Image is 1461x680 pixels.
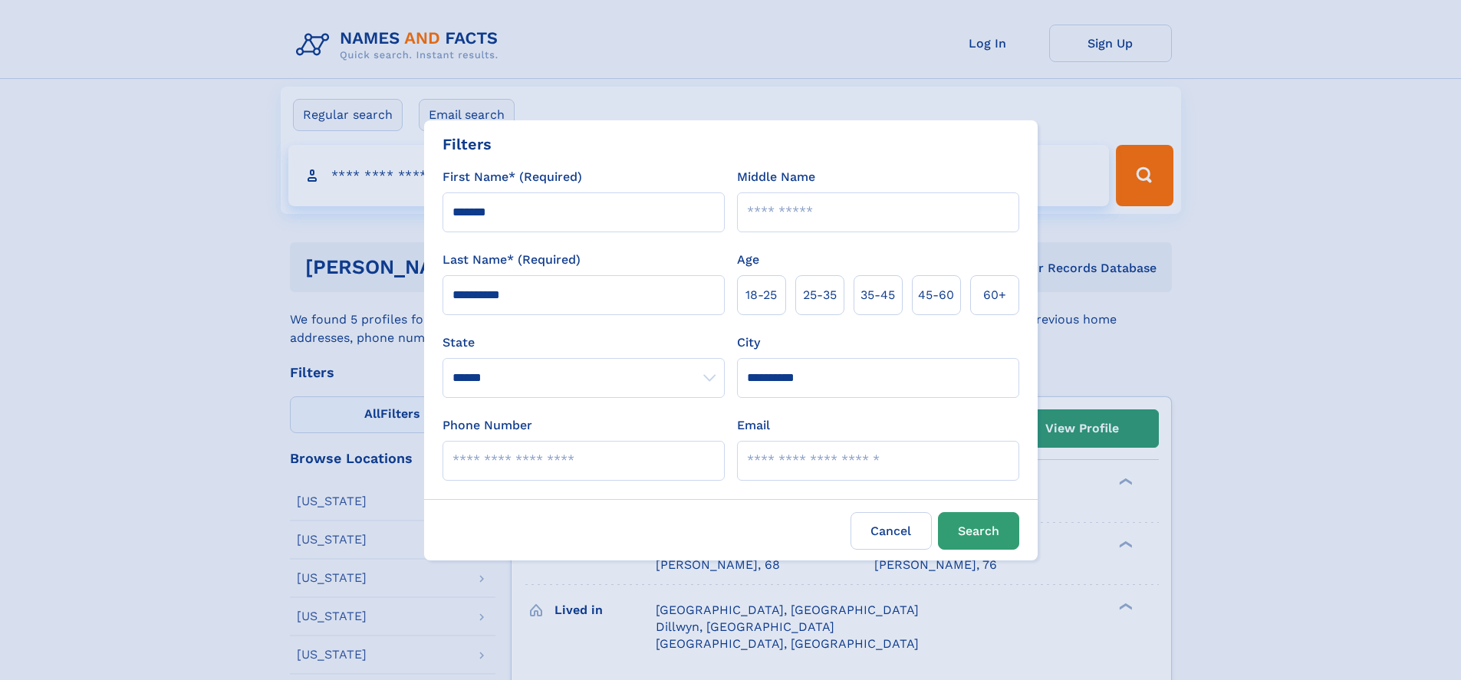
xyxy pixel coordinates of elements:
span: 25‑35 [803,286,837,304]
button: Search [938,512,1019,550]
label: First Name* (Required) [443,168,582,186]
label: City [737,333,760,352]
label: Cancel [851,512,932,550]
label: Middle Name [737,168,815,186]
span: 35‑45 [860,286,895,304]
span: 60+ [983,286,1006,304]
span: 45‑60 [918,286,954,304]
div: Filters [443,133,492,156]
label: Last Name* (Required) [443,251,581,269]
label: State [443,333,725,352]
span: 18‑25 [745,286,777,304]
label: Age [737,251,759,269]
label: Phone Number [443,416,532,435]
label: Email [737,416,770,435]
